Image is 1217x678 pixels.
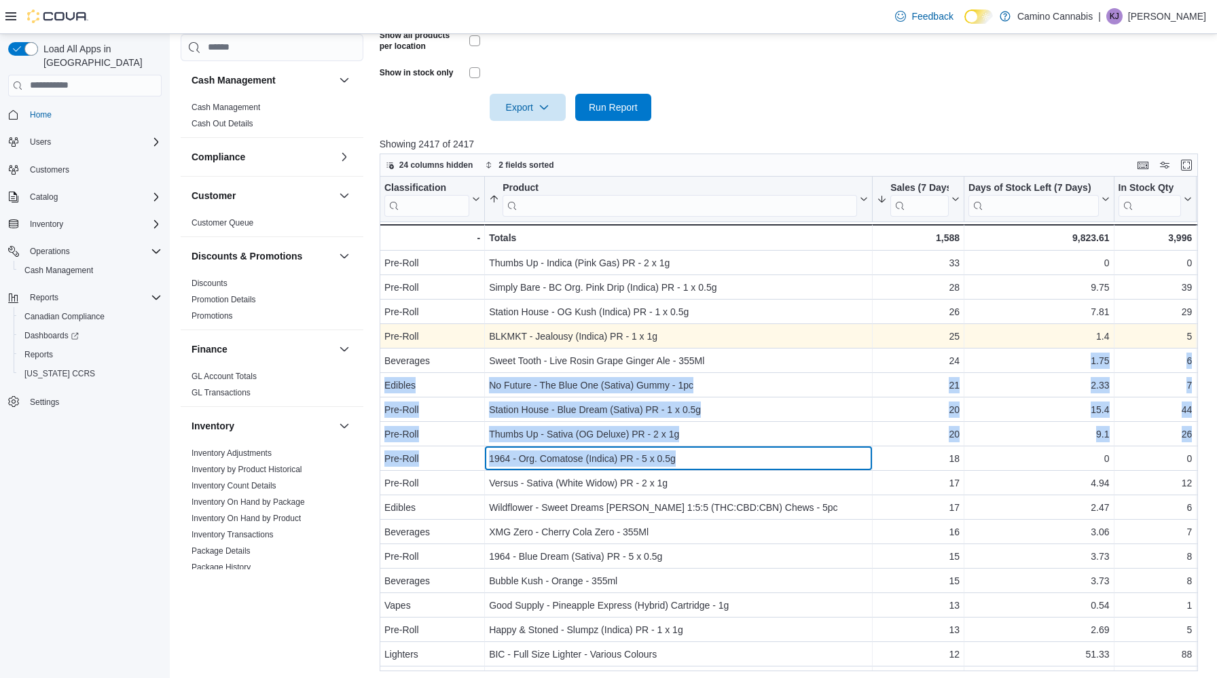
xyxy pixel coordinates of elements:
[384,597,480,613] div: Vapes
[479,157,559,173] button: 2 fields sorted
[192,481,276,490] a: Inventory Count Details
[192,189,236,202] h3: Customer
[19,262,162,279] span: Cash Management
[1118,353,1192,369] div: 6
[1106,8,1123,24] div: Kevin Josephs
[14,364,167,383] button: [US_STATE] CCRS
[890,181,949,194] div: Sales (7 Days)
[336,418,352,434] button: Inventory
[192,189,333,202] button: Customer
[1118,548,1192,565] div: 8
[192,295,256,304] a: Promotion Details
[384,230,480,246] div: -
[1118,646,1192,662] div: 88
[192,480,276,491] span: Inventory Count Details
[336,341,352,357] button: Finance
[27,10,88,23] img: Cova
[890,181,949,216] div: Sales (7 Days)
[24,134,56,150] button: Users
[336,149,352,165] button: Compliance
[968,475,1109,491] div: 4.94
[192,279,228,288] a: Discounts
[877,450,960,467] div: 18
[1118,181,1181,216] div: In Stock Qty
[380,67,454,78] label: Show in stock only
[192,294,256,305] span: Promotion Details
[1118,499,1192,516] div: 6
[968,597,1109,613] div: 0.54
[192,514,301,523] a: Inventory On Hand by Product
[192,546,251,556] a: Package Details
[968,353,1109,369] div: 1.75
[877,304,960,320] div: 26
[877,402,960,418] div: 20
[3,105,167,124] button: Home
[1017,8,1093,24] p: Camino Cannabis
[1118,475,1192,491] div: 12
[968,255,1109,271] div: 0
[1118,181,1192,216] button: In Stock Qty
[24,265,93,276] span: Cash Management
[503,181,857,194] div: Product
[384,181,469,194] div: Classification
[877,328,960,344] div: 25
[192,217,253,228] span: Customer Queue
[968,499,1109,516] div: 2.47
[30,164,69,175] span: Customers
[192,497,305,507] a: Inventory On Hand by Package
[1098,8,1101,24] p: |
[3,288,167,307] button: Reports
[181,215,363,236] div: Customer
[30,219,63,230] span: Inventory
[399,160,473,171] span: 24 columns hidden
[192,448,272,459] span: Inventory Adjustments
[968,402,1109,418] div: 15.4
[192,278,228,289] span: Discounts
[30,292,58,303] span: Reports
[384,181,480,216] button: Classification
[24,107,57,123] a: Home
[384,573,480,589] div: Beverages
[968,450,1109,467] div: 0
[1118,181,1181,194] div: In Stock Qty
[24,162,75,178] a: Customers
[192,311,233,321] a: Promotions
[489,230,868,246] div: Totals
[968,304,1109,320] div: 7.81
[19,346,58,363] a: Reports
[964,10,993,24] input: Dark Mode
[968,279,1109,296] div: 9.75
[192,371,257,382] span: GL Account Totals
[3,188,167,207] button: Catalog
[968,426,1109,442] div: 9.1
[1118,597,1192,613] div: 1
[1118,255,1192,271] div: 0
[192,419,234,433] h3: Inventory
[968,328,1109,344] div: 1.4
[24,134,162,150] span: Users
[19,365,101,382] a: [US_STATE] CCRS
[19,327,84,344] a: Dashboards
[192,249,333,263] button: Discounts & Promotions
[877,548,960,565] div: 15
[24,368,95,379] span: [US_STATE] CCRS
[877,255,960,271] div: 33
[181,445,363,646] div: Inventory
[192,150,245,164] h3: Compliance
[968,181,1109,216] button: Days of Stock Left (7 Days)
[877,353,960,369] div: 24
[968,573,1109,589] div: 3.73
[24,243,75,260] button: Operations
[24,189,63,205] button: Catalog
[489,181,868,216] button: Product
[384,279,480,296] div: Pre-Roll
[24,349,53,360] span: Reports
[192,119,253,128] a: Cash Out Details
[192,448,272,458] a: Inventory Adjustments
[19,308,110,325] a: Canadian Compliance
[192,372,257,381] a: GL Account Totals
[192,342,333,356] button: Finance
[489,450,868,467] div: 1964 - Org. Comatose (Indica) PR - 5 x 0.5g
